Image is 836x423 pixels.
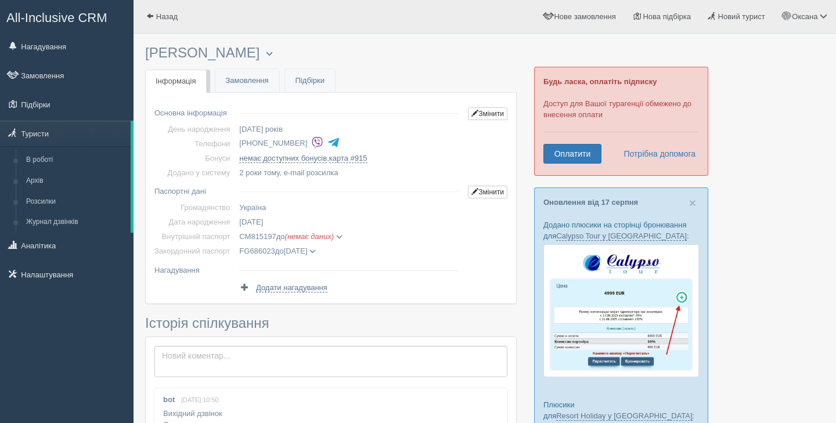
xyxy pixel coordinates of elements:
td: День народження [154,122,235,136]
a: Оплатити [543,144,601,164]
a: Журнал дзвінків [21,212,131,233]
b: Будь ласка, оплатіть підписку [543,77,657,86]
td: Паспортні дані [154,180,235,200]
span: All-Inclusive CRM [6,10,107,25]
td: Україна [235,200,463,215]
img: viber-colored.svg [311,136,323,149]
p: Додано плюсики на сторінці бронювання для : [543,219,699,241]
td: Бонуси [154,151,235,165]
span: Нове замовлення [554,12,615,21]
a: Calypso Tour у [GEOGRAPHIC_DATA] [556,232,687,241]
a: Додати нагадування [239,282,327,293]
a: Оновлення від 17 серпня [543,198,638,207]
span: [DATE] [239,218,263,226]
a: Потрібна допомога [616,144,696,164]
a: Змінити [468,186,507,198]
td: Закордонний паспорт [154,244,235,258]
span: Новий турист [718,12,765,21]
td: Нагадування [154,259,235,277]
span: FG686023 [239,247,275,255]
div: Доступ для Вашої турагенції обмежено до внесення оплати [534,67,708,176]
span: (немає даних) [285,232,334,241]
h3: Історія спілкування [145,316,517,331]
a: Змінити [468,107,507,120]
span: Нова підбірка [643,12,691,21]
span: 2 роки тому [239,168,279,177]
span: [DATE] [284,247,308,255]
span: Додати нагадування [256,283,327,292]
a: В роботі [21,150,131,171]
p: Плюсики для : [543,399,699,421]
span: [DATE] 10:50 [181,396,218,403]
td: Внутрішній паспорт [154,229,235,244]
td: Телефони [154,136,235,151]
span: СМ815197 [239,232,276,241]
span: × [689,196,696,209]
span: Інформація [156,77,196,85]
img: calypso-tour-proposal-crm-for-travel-agency.jpg [543,244,699,377]
span: до [239,232,342,241]
td: Додано у систему [154,165,235,180]
td: , e-mail розсилка [235,165,463,180]
span: Назад [156,12,178,21]
td: Дата народження [154,215,235,229]
button: Close [689,197,696,209]
span: немає доступних бонусів [239,154,327,163]
span: до [239,247,316,255]
b: bot [163,395,175,404]
span: Оксана [792,12,817,21]
h3: [PERSON_NAME] [145,45,517,61]
a: Інформація [145,70,207,93]
td: Громадянство [154,200,235,215]
img: telegram-colored-4375108.svg [327,136,340,149]
li: [PHONE_NUMBER] [239,135,463,151]
a: немає доступних бонусів,карта #915 [239,154,367,163]
td: Основна інформація [154,102,235,122]
span: карта #915 [329,154,367,163]
a: Розсилки [21,191,131,212]
a: Підбірки [285,69,335,93]
a: Архів [21,171,131,191]
a: Замовлення [215,69,279,93]
td: [DATE] років [235,122,463,136]
a: All-Inclusive CRM [1,1,133,32]
a: Resort Holiday у [GEOGRAPHIC_DATA] [556,411,692,421]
